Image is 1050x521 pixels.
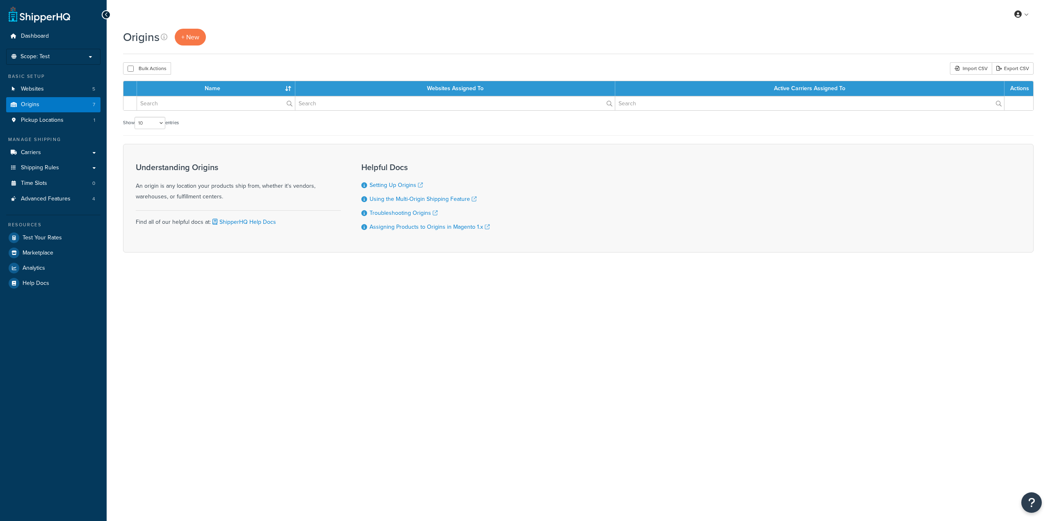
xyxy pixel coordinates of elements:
span: 5 [92,86,95,93]
span: Pickup Locations [21,117,64,124]
li: Pickup Locations [6,113,100,128]
a: Export CSV [992,62,1034,75]
div: Resources [6,221,100,228]
button: Open Resource Center [1021,492,1042,513]
th: Name [137,81,295,96]
span: Test Your Rates [23,234,62,241]
th: Actions [1004,81,1033,96]
input: Search [295,96,615,110]
span: Help Docs [23,280,49,287]
div: Import CSV [950,62,992,75]
h1: Origins [123,29,160,45]
input: Search [615,96,1004,110]
div: Manage Shipping [6,136,100,143]
a: Origins 7 [6,97,100,112]
a: Pickup Locations 1 [6,113,100,128]
a: Advanced Features 4 [6,191,100,207]
li: Websites [6,82,100,97]
a: Help Docs [6,276,100,291]
li: Advanced Features [6,191,100,207]
span: 7 [93,101,95,108]
a: ShipperHQ Help Docs [211,218,276,226]
a: Test Your Rates [6,230,100,245]
a: Websites 5 [6,82,100,97]
div: An origin is any location your products ship from, whether it's vendors, warehouses, or fulfillme... [136,163,341,202]
a: Setting Up Origins [370,181,423,189]
select: Showentries [135,117,165,129]
h3: Understanding Origins [136,163,341,172]
a: + New [175,29,206,46]
a: Using the Multi-Origin Shipping Feature [370,195,477,203]
span: 0 [92,180,95,187]
span: Time Slots [21,180,47,187]
span: + New [181,32,199,42]
span: Advanced Features [21,196,71,202]
span: Shipping Rules [21,164,59,171]
th: Websites Assigned To [295,81,615,96]
input: Search [137,96,295,110]
span: Origins [21,101,39,108]
a: ShipperHQ Home [9,6,70,23]
li: Origins [6,97,100,112]
a: Analytics [6,261,100,275]
a: Assigning Products to Origins in Magento 1.x [370,223,490,231]
a: Troubleshooting Origins [370,209,438,217]
span: 4 [92,196,95,202]
button: Bulk Actions [123,62,171,75]
th: Active Carriers Assigned To [615,81,1004,96]
li: Time Slots [6,176,100,191]
span: Websites [21,86,44,93]
span: Carriers [21,149,41,156]
a: Time Slots 0 [6,176,100,191]
span: 1 [94,117,95,124]
a: Shipping Rules [6,160,100,175]
span: Scope: Test [21,53,50,60]
label: Show entries [123,117,179,129]
a: Dashboard [6,29,100,44]
div: Basic Setup [6,73,100,80]
h3: Helpful Docs [361,163,490,172]
div: Find all of our helpful docs at: [136,210,341,228]
span: Dashboard [21,33,49,40]
span: Analytics [23,265,45,272]
a: Marketplace [6,246,100,260]
span: Marketplace [23,250,53,257]
a: Carriers [6,145,100,160]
